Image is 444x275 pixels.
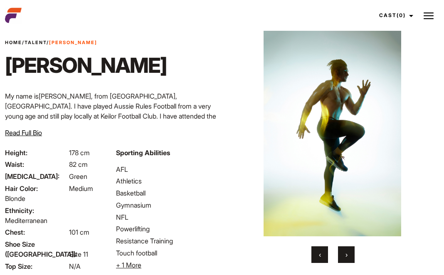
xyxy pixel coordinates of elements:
[116,224,217,234] li: Powerlifting
[319,250,321,259] span: Previous
[116,200,217,210] li: Gymnasium
[69,149,90,157] span: 178 cm
[242,30,424,236] img: 1_300296098DIG_0745_T
[5,184,93,203] span: Medium Blonde
[5,39,97,46] span: / /
[5,91,217,141] p: My name is , from [GEOGRAPHIC_DATA], [GEOGRAPHIC_DATA]. I have played Aussie Rules Football from ...
[5,128,42,138] button: Read Full Bio
[5,261,67,271] span: Top Size:
[116,236,217,246] li: Resistance Training
[69,228,89,236] span: 101 cm
[5,159,67,169] span: Waist:
[116,176,217,186] li: Athletics
[5,7,22,24] img: cropped-aefm-brand-fav-22-square.png
[5,227,67,237] span: Chest:
[5,148,67,158] span: Height:
[372,4,418,27] a: Cast(0)
[5,53,167,78] h1: [PERSON_NAME]
[116,261,141,269] span: + 1 More
[397,12,406,18] span: (0)
[5,239,67,259] span: Shoe Size ([GEOGRAPHIC_DATA]):
[5,206,67,216] span: Ethnicity:
[116,248,217,258] li: Touch football
[39,92,91,100] span: [PERSON_NAME]
[69,160,88,168] span: 82 cm
[116,149,170,157] strong: Sporting Abilities
[5,183,67,193] span: Hair Color:
[5,40,22,45] a: Home
[49,40,97,45] strong: [PERSON_NAME]
[69,262,81,270] span: N/A
[116,188,217,198] li: Basketball
[116,164,217,174] li: AFL
[424,11,434,21] img: Burger icon
[5,216,47,225] span: Mediterranean
[25,40,47,45] a: Talent
[5,129,42,137] span: Read Full Bio
[116,212,217,222] li: NFL
[345,250,348,259] span: Next
[5,171,67,181] span: [MEDICAL_DATA]:
[69,172,87,181] span: Green
[69,250,88,258] span: Size 11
